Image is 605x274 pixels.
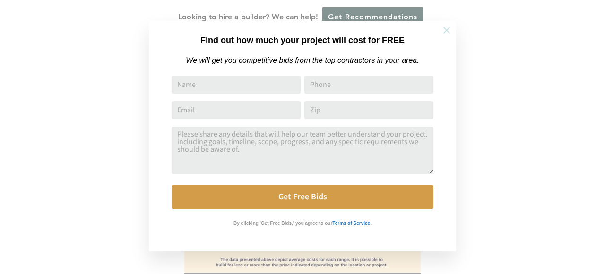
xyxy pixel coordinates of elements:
iframe: Drift Widget Chat Controller [558,227,594,263]
button: Close [430,14,463,47]
a: Terms of Service [332,218,370,226]
textarea: Comment or Message [172,127,433,174]
strong: Terms of Service [332,221,370,226]
strong: By clicking 'Get Free Bids,' you agree to our [233,221,332,226]
input: Name [172,76,301,94]
input: Email Address [172,101,301,119]
strong: . [370,221,372,226]
strong: Find out how much your project will cost for FREE [200,35,405,45]
em: We will get you competitive bids from the top contractors in your area. [186,56,419,64]
input: Phone [304,76,433,94]
input: Zip [304,101,433,119]
button: Get Free Bids [172,185,433,209]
